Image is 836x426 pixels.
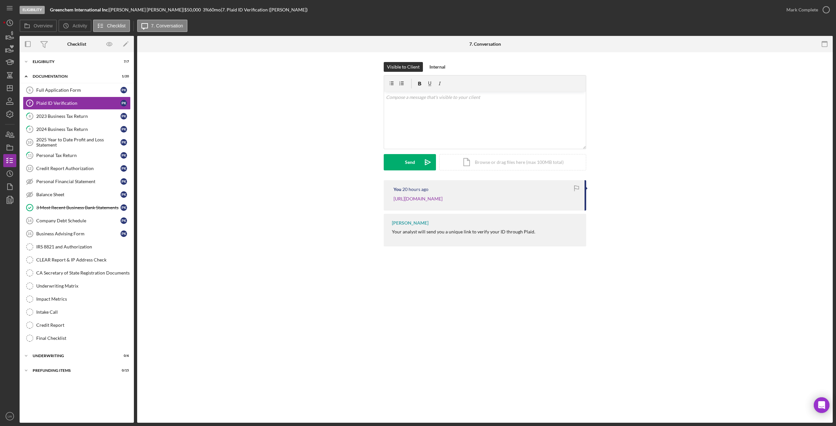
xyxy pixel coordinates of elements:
[121,126,127,133] div: P K
[27,232,31,236] tspan: 15
[184,7,201,12] span: $50,000
[117,74,129,78] div: 1 / 20
[121,204,127,211] div: P K
[36,153,121,158] div: Personal Tax Return
[23,266,131,279] a: CA Secretary of State Registration Documents
[405,154,415,170] div: Send
[23,97,131,110] a: 7Plaid ID VerificationPK
[121,191,127,198] div: P K
[221,7,308,12] div: | 7. Plaid ID Verification ([PERSON_NAME])
[29,127,31,131] tspan: 9
[36,218,121,223] div: Company Debt Schedule
[20,6,45,14] div: Eligibility
[107,23,126,28] label: Checklist
[36,270,130,276] div: CA Secretary of State Registration Documents
[23,279,131,292] a: Underwriting Matrix
[117,369,129,372] div: 0 / 15
[384,62,423,72] button: Visible to Client
[23,123,131,136] a: 92024 Business Tax ReturnPK
[36,179,121,184] div: Personal Financial Statement
[121,217,127,224] div: P K
[20,20,57,32] button: Overview
[23,175,131,188] a: Personal Financial StatementPK
[34,23,53,28] label: Overview
[23,332,131,345] a: Final Checklist
[23,227,131,240] a: 15Business Advising FormPK
[58,20,91,32] button: Activity
[469,41,501,47] div: 7. Conversation
[137,20,187,32] button: 7. Conversation
[209,7,221,12] div: 60 mo
[387,62,420,72] div: Visible to Client
[36,257,130,262] div: CLEAR Report & IP Address Check
[36,127,121,132] div: 2024 Business Tax Return
[23,240,131,253] a: IRS 8821 and Authorization
[33,74,113,78] div: Documentation
[121,139,127,146] div: P K
[23,253,131,266] a: CLEAR Report & IP Address Check
[33,354,113,358] div: Underwriting
[203,7,209,12] div: 3 %
[23,149,131,162] a: 11Personal Tax ReturnPK
[121,100,127,106] div: P K
[780,3,833,16] button: Mark Complete
[121,113,127,119] div: P K
[36,283,130,289] div: Underwriting Matrix
[36,231,121,236] div: Business Advising Form
[28,153,32,157] tspan: 11
[36,205,121,210] div: 3 Most Recent Business Bank Statements
[117,60,129,64] div: 7 / 7
[36,336,130,341] div: Final Checklist
[36,309,130,315] div: Intake Call
[36,114,121,119] div: 2023 Business Tax Return
[392,229,535,234] div: Your analyst will send you a unique link to verify your ID through Plaid.
[121,230,127,237] div: P K
[33,369,113,372] div: Prefunding Items
[23,162,131,175] a: 12Credit Report AuthorizationPK
[23,110,131,123] a: 82023 Business Tax ReturnPK
[27,140,31,144] tspan: 10
[394,187,401,192] div: You
[8,415,12,418] text: LW
[23,214,131,227] a: 14Company Debt SchedulePK
[121,152,127,159] div: P K
[429,62,445,72] div: Internal
[23,306,131,319] a: Intake Call
[36,192,121,197] div: Balance Sheet
[27,219,32,223] tspan: 14
[67,41,86,47] div: Checklist
[36,101,121,106] div: Plaid ID Verification
[33,60,113,64] div: Eligibility
[23,136,131,149] a: 102025 Year to Date Profit and Loss StatementPK
[29,101,31,105] tspan: 7
[117,354,129,358] div: 0 / 6
[36,244,130,249] div: IRS 8821 and Authorization
[814,397,829,413] div: Open Intercom Messenger
[392,220,428,226] div: [PERSON_NAME]
[121,178,127,185] div: P K
[23,201,131,214] a: 3 Most Recent Business Bank StatementsPK
[36,166,121,171] div: Credit Report Authorization
[93,20,130,32] button: Checklist
[109,7,184,12] div: [PERSON_NAME] [PERSON_NAME] |
[3,410,16,423] button: LW
[121,87,127,93] div: P K
[23,84,131,97] a: 6Full Application FormPK
[394,196,442,201] a: [URL][DOMAIN_NAME]
[36,323,130,328] div: Credit Report
[50,7,108,12] b: Greenchem International Inc
[384,154,436,170] button: Send
[27,166,31,170] tspan: 12
[23,292,131,306] a: Impact Metrics
[23,319,131,332] a: Credit Report
[36,137,121,148] div: 2025 Year to Date Profit and Loss Statement
[23,188,131,201] a: Balance SheetPK
[426,62,449,72] button: Internal
[151,23,183,28] label: 7. Conversation
[36,87,121,93] div: Full Application Form
[72,23,87,28] label: Activity
[786,3,818,16] div: Mark Complete
[402,187,428,192] time: 2025-09-10 22:22
[121,165,127,172] div: P K
[36,296,130,302] div: Impact Metrics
